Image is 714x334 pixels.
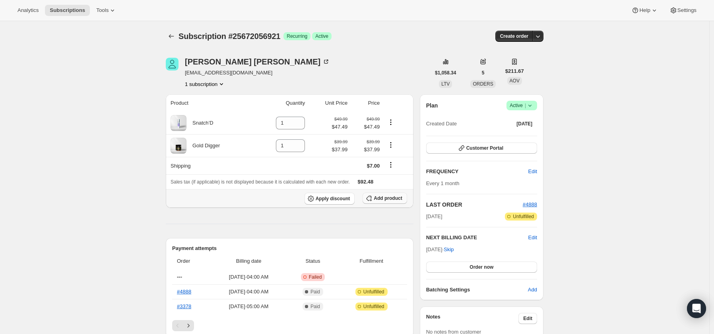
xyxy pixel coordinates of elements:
span: | [525,102,526,109]
button: Order now [426,262,537,273]
span: AOV [510,78,520,84]
span: [DATE] · [426,246,454,252]
button: Create order [495,31,533,42]
img: product img [171,138,186,154]
span: $211.67 [505,67,524,75]
small: $49.99 [334,117,347,121]
button: Product actions [384,118,397,127]
div: [PERSON_NAME] [PERSON_NAME] [185,58,330,66]
button: 5 [477,67,489,78]
span: $1,058.34 [435,70,456,76]
button: Add product [363,193,407,204]
span: Order now [470,264,493,270]
th: Price [350,94,382,112]
div: Gold Digger [186,142,220,150]
h2: LAST ORDER [426,201,523,209]
th: Product [166,94,254,112]
nav: Pagination [172,320,407,331]
button: Settings [665,5,701,16]
span: Apply discount [316,195,350,202]
span: Unfulfilled [363,303,384,310]
span: Tools [96,7,109,14]
span: Every 1 month [426,180,460,186]
span: [EMAIL_ADDRESS][DOMAIN_NAME] [185,69,330,77]
button: Edit [518,313,537,324]
span: Create order [500,33,528,39]
button: #4888 [523,201,537,209]
span: Status [290,257,336,265]
div: Snatch’D [186,119,213,127]
span: Fulfillment [341,257,402,265]
th: Quantity [254,94,307,112]
span: Edit [528,168,537,176]
span: Paid [310,303,320,310]
span: Active [510,102,534,109]
span: Skip [444,246,454,254]
span: Edit [528,234,537,242]
a: #3378 [177,303,191,309]
span: LTV [441,81,450,87]
button: Apply discount [305,193,355,205]
th: Unit Price [307,94,350,112]
span: Sales tax (if applicable) is not displayed because it is calculated with each new order. [171,179,350,185]
span: $37.99 [332,146,347,154]
button: Analytics [13,5,43,16]
button: Customer Portal [426,143,537,154]
span: Paid [310,289,320,295]
span: Analytics [17,7,39,14]
div: Open Intercom Messenger [687,299,706,318]
button: [DATE] [512,118,537,129]
h6: Batching Settings [426,286,528,294]
th: Shipping [166,157,254,174]
span: Subscription #25672056921 [178,32,280,41]
span: Edit [523,315,532,322]
span: Settings [677,7,697,14]
h2: Payment attempts [172,244,407,252]
span: $47.49 [352,123,380,131]
span: [DATE] · 04:00 AM [212,288,285,296]
span: $7.00 [367,163,380,169]
span: $92.48 [358,179,374,185]
button: Product actions [185,80,225,88]
span: Active [315,33,328,39]
span: 5 [482,70,485,76]
span: [DATE] · 05:00 AM [212,303,285,311]
small: $39.99 [367,139,380,144]
th: Order [172,252,210,270]
span: [DATE] [426,213,442,221]
span: Help [639,7,650,14]
a: #4888 [177,289,191,295]
button: Help [627,5,663,16]
span: Unfulfilled [513,213,534,220]
button: $1,058.34 [430,67,461,78]
small: $39.99 [334,139,347,144]
h2: FREQUENCY [426,168,528,176]
span: Add [528,286,537,294]
span: ORDERS [473,81,493,87]
span: Unfulfilled [363,289,384,295]
button: Tools [91,5,121,16]
button: Add [523,283,542,296]
span: Recurring [287,33,307,39]
button: Next [183,320,194,331]
button: Edit [524,165,542,178]
span: #4888 [523,201,537,207]
button: Subscriptions [45,5,90,16]
span: Created Date [426,120,457,128]
button: Product actions [384,141,397,149]
button: Subscriptions [166,31,177,42]
span: Martina Goergen [166,58,178,70]
span: Add product [374,195,402,201]
small: $49.99 [367,117,380,121]
h2: Plan [426,102,438,109]
span: $37.99 [352,146,380,154]
span: [DATE] [516,121,532,127]
span: [DATE] · 04:00 AM [212,273,285,281]
span: $47.49 [332,123,347,131]
span: Billing date [212,257,285,265]
button: Skip [439,243,458,256]
span: Failed [309,274,322,280]
h2: NEXT BILLING DATE [426,234,528,242]
h3: Notes [426,313,519,324]
button: Shipping actions [384,160,397,169]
